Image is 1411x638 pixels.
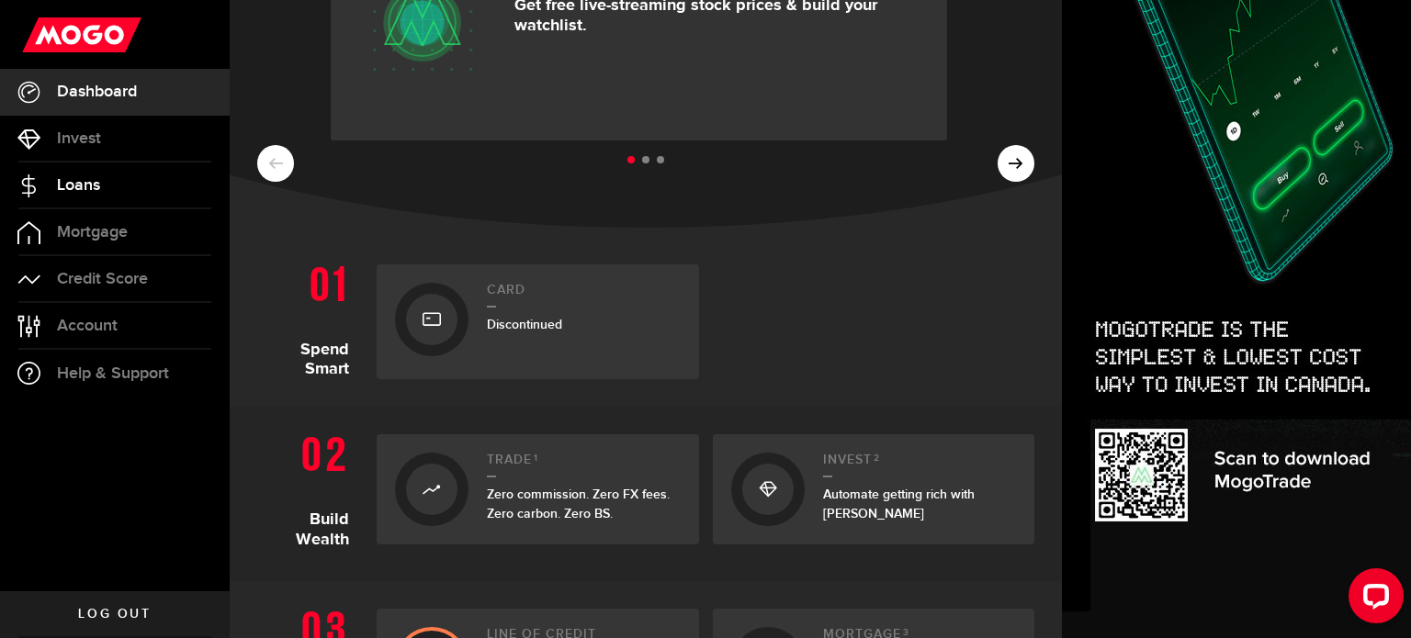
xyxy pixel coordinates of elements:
span: Credit Score [57,271,148,287]
span: Discontinued [487,317,562,332]
a: Trade1Zero commission. Zero FX fees. Zero carbon. Zero BS. [377,434,699,544]
h2: Trade [487,453,681,477]
span: Dashboard [57,84,137,100]
span: Account [57,318,118,334]
h2: Invest [823,453,1017,477]
h1: Spend Smart [257,255,363,379]
span: Help & Support [57,365,169,382]
span: Automate getting rich with [PERSON_NAME] [823,487,975,521]
h2: Card [487,283,681,308]
span: Loans [57,177,100,194]
sup: 3 [903,627,909,638]
a: CardDiscontinued [377,264,699,379]
sup: 2 [874,453,880,464]
iframe: LiveChat chat widget [1334,561,1411,638]
span: Invest [57,130,101,147]
h1: Build Wealth [257,425,363,554]
span: Zero commission. Zero FX fees. Zero carbon. Zero BS. [487,487,670,521]
span: Mortgage [57,224,128,241]
span: Log out [78,608,151,621]
a: Invest2Automate getting rich with [PERSON_NAME] [713,434,1035,544]
sup: 1 [534,453,538,464]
